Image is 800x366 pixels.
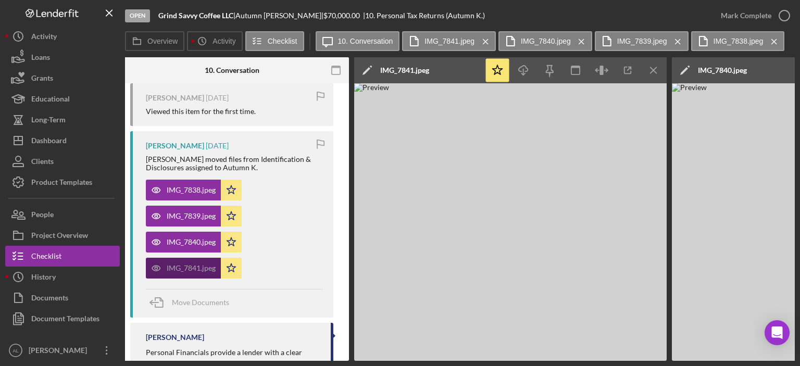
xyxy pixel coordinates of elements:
[5,26,120,47] button: Activity
[380,66,429,74] div: IMG_7841.jpeg
[158,11,235,20] div: |
[5,47,120,68] button: Loans
[5,267,120,287] button: History
[710,5,795,26] button: Mark Complete
[31,287,68,311] div: Documents
[125,31,184,51] button: Overview
[146,206,242,226] button: IMG_7839.jpeg
[146,107,256,116] div: Viewed this item for the first time.
[5,225,120,246] button: Project Overview
[5,287,120,308] button: Documents
[31,204,54,228] div: People
[158,11,233,20] b: Grind Savvy Coffee LLC
[31,68,53,91] div: Grants
[698,66,747,74] div: IMG_7840.jpeg
[125,9,150,22] div: Open
[31,47,50,70] div: Loans
[12,348,19,354] text: AL
[338,37,393,45] label: 10. Conversation
[617,37,667,45] label: IMG_7839.jpeg
[147,37,178,45] label: Overview
[5,172,120,193] button: Product Templates
[206,94,229,102] time: 2025-08-08 22:55
[691,31,785,51] button: IMG_7838.jpeg
[146,258,242,279] button: IMG_7841.jpeg
[31,172,92,195] div: Product Templates
[146,289,240,315] button: Move Documents
[235,11,323,20] div: Autumn [PERSON_NAME] |
[26,340,94,363] div: [PERSON_NAME]
[5,109,120,130] button: Long-Term
[5,308,120,329] button: Document Templates
[146,94,204,102] div: [PERSON_NAME]
[213,37,235,45] label: Activity
[721,5,771,26] div: Mark Complete
[714,37,764,45] label: IMG_7838.jpeg
[31,89,70,112] div: Educational
[187,31,242,51] button: Activity
[167,212,216,220] div: IMG_7839.jpeg
[5,204,120,225] button: People
[402,31,496,51] button: IMG_7841.jpeg
[31,151,54,174] div: Clients
[167,186,216,194] div: IMG_7838.jpeg
[5,130,120,151] button: Dashboard
[167,264,216,272] div: IMG_7841.jpeg
[521,37,571,45] label: IMG_7840.jpeg
[316,31,400,51] button: 10. Conversation
[146,232,242,253] button: IMG_7840.jpeg
[5,151,120,172] button: Clients
[363,11,485,20] div: | 10. Personal Tax Returns (Autumn K.)
[31,246,61,269] div: Checklist
[5,340,120,361] button: AL[PERSON_NAME]
[498,31,592,51] button: IMG_7840.jpeg
[31,130,67,154] div: Dashboard
[595,31,689,51] button: IMG_7839.jpeg
[5,246,120,267] button: Checklist
[205,66,259,74] div: 10. Conversation
[765,320,790,345] div: Open Intercom Messenger
[5,89,120,109] button: Educational
[146,180,242,200] button: IMG_7838.jpeg
[424,37,474,45] label: IMG_7841.jpeg
[167,238,216,246] div: IMG_7840.jpeg
[31,267,56,290] div: History
[172,298,229,307] span: Move Documents
[206,142,229,150] time: 2025-08-07 17:33
[245,31,304,51] button: Checklist
[31,225,88,248] div: Project Overview
[31,308,99,332] div: Document Templates
[268,37,297,45] label: Checklist
[146,155,323,172] div: [PERSON_NAME] moved files from Identification & Disclosures assigned to Autumn K.
[31,26,57,49] div: Activity
[146,142,204,150] div: [PERSON_NAME]
[146,333,204,342] div: [PERSON_NAME]
[31,109,66,133] div: Long-Term
[5,68,120,89] button: Grants
[354,83,667,361] img: Preview
[323,11,363,20] div: $70,000.00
